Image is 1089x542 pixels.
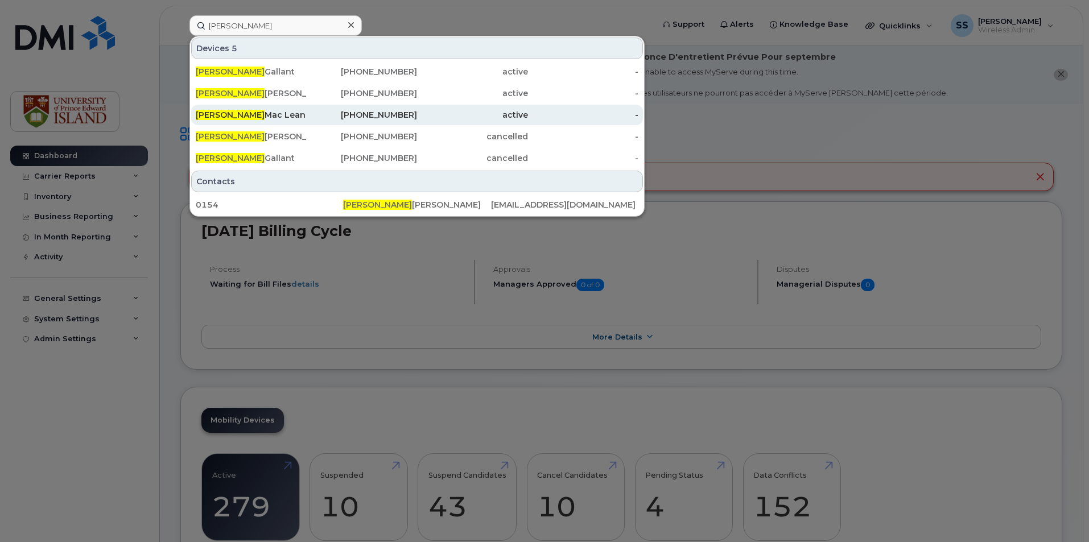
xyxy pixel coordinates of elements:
[307,66,418,77] div: [PHONE_NUMBER]
[491,199,638,210] div: [EMAIL_ADDRESS][DOMAIN_NAME]
[196,131,265,142] span: [PERSON_NAME]
[191,38,643,59] div: Devices
[307,109,418,121] div: [PHONE_NUMBER]
[196,199,343,210] div: 0154
[307,88,418,99] div: [PHONE_NUMBER]
[191,195,643,215] a: 0154[PERSON_NAME][PERSON_NAME][EMAIL_ADDRESS][DOMAIN_NAME]
[196,88,265,98] span: [PERSON_NAME]
[528,66,639,77] div: -
[343,199,490,210] div: [PERSON_NAME]
[417,66,528,77] div: active
[196,66,307,77] div: Gallant
[191,171,643,192] div: Contacts
[528,131,639,142] div: -
[191,83,643,104] a: [PERSON_NAME][PERSON_NAME][PHONE_NUMBER]active-
[417,88,528,99] div: active
[528,152,639,164] div: -
[196,152,307,164] div: Gallant
[417,109,528,121] div: active
[343,200,412,210] span: [PERSON_NAME]
[196,67,265,77] span: [PERSON_NAME]
[191,126,643,147] a: [PERSON_NAME][PERSON_NAME][PHONE_NUMBER]cancelled-
[196,88,307,99] div: [PERSON_NAME]
[196,131,307,142] div: [PERSON_NAME]
[528,88,639,99] div: -
[191,61,643,82] a: [PERSON_NAME]Gallant[PHONE_NUMBER]active-
[307,152,418,164] div: [PHONE_NUMBER]
[191,105,643,125] a: [PERSON_NAME]Mac Lean[PHONE_NUMBER]active-
[196,109,307,121] div: Mac Lean
[417,131,528,142] div: cancelled
[232,43,237,54] span: 5
[417,152,528,164] div: cancelled
[191,148,643,168] a: [PERSON_NAME]Gallant[PHONE_NUMBER]cancelled-
[307,131,418,142] div: [PHONE_NUMBER]
[528,109,639,121] div: -
[196,110,265,120] span: [PERSON_NAME]
[196,153,265,163] span: [PERSON_NAME]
